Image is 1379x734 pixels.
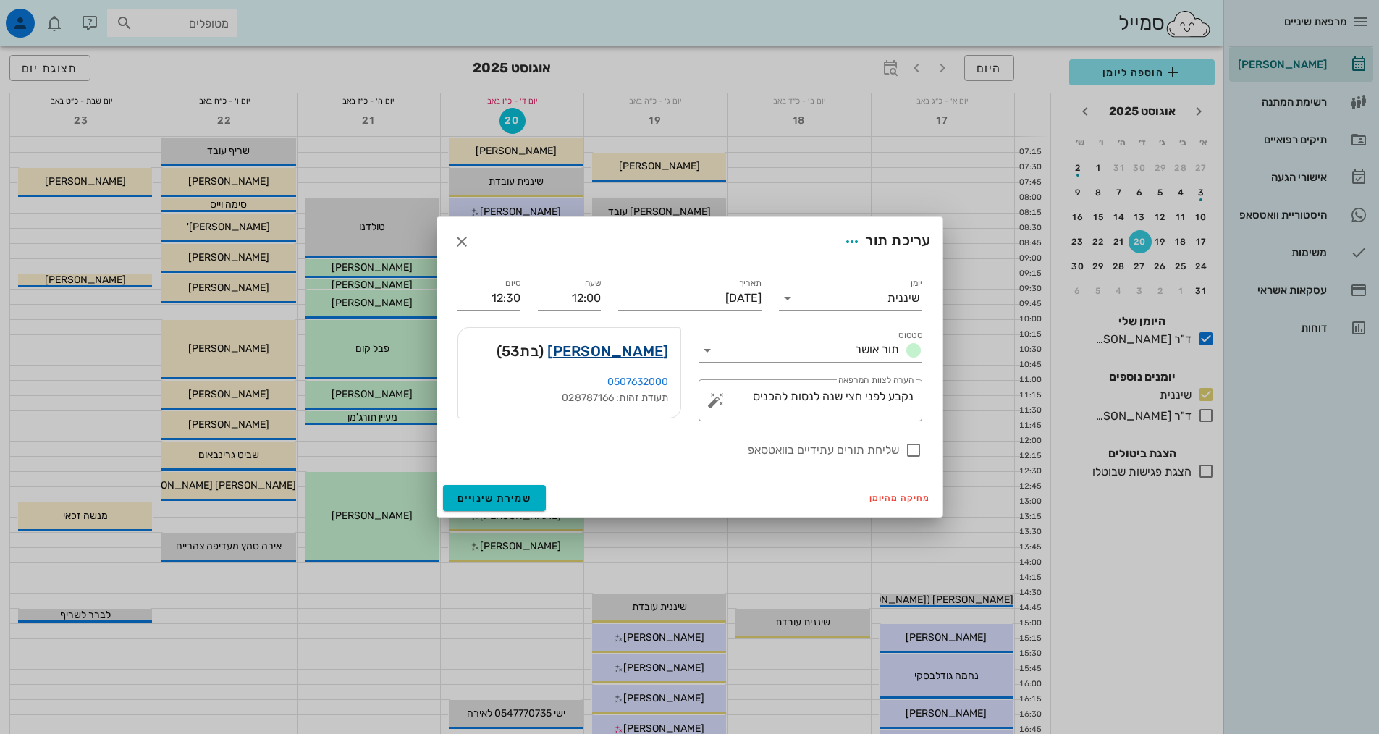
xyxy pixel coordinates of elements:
[910,278,922,289] label: יומן
[898,330,922,341] label: סטטוס
[838,375,913,386] label: הערה לצוות המרפאה
[470,390,669,406] div: תעודת זהות: 028787166
[505,278,520,289] label: סיום
[607,376,669,388] a: 0507632000
[497,339,544,363] span: (בת )
[584,278,601,289] label: שעה
[855,342,899,356] span: תור אושר
[869,493,931,503] span: מחיקה מהיומן
[887,292,919,305] div: שיננית
[864,488,937,508] button: מחיקה מהיומן
[547,339,668,363] a: [PERSON_NAME]
[502,342,520,360] span: 53
[457,443,899,457] label: שליחת תורים עתידיים בוואטסאפ
[779,287,922,310] div: יומןשיננית
[457,492,532,505] span: שמירת שינויים
[443,485,547,511] button: שמירת שינויים
[738,278,762,289] label: תאריך
[699,339,922,362] div: סטטוסתור אושר
[839,229,930,255] div: עריכת תור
